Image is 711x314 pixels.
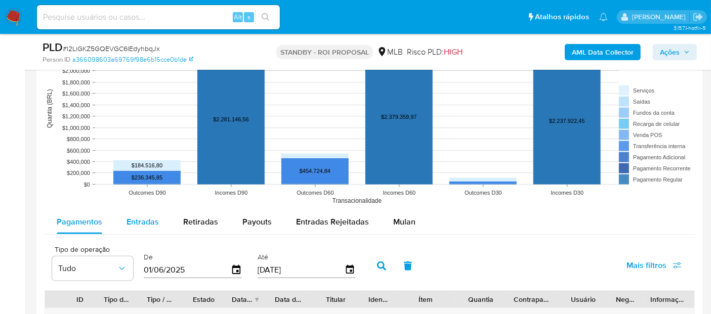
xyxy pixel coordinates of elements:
span: Risco PLD: [407,47,463,58]
p: STANDBY - ROI PROPOSAL [276,45,373,59]
button: Ações [653,44,697,60]
span: Ações [660,44,680,60]
a: Notificações [599,13,608,21]
span: HIGH [444,46,463,58]
b: AML Data Collector [572,44,634,60]
p: erico.trevizan@mercadopago.com.br [632,12,689,22]
span: # l2LiGKZ5GQEVGC6IEdyhbqJx [63,43,160,54]
a: a366098603a69769f98e6b15cce0b1de [72,55,193,64]
b: PLD [43,39,63,55]
button: AML Data Collector [565,44,641,60]
span: s [247,12,250,22]
input: Pesquise usuários ou casos... [37,11,280,24]
span: 3.157.1-hotfix-5 [674,24,706,32]
a: Sair [693,12,703,22]
b: Person ID [43,55,70,64]
button: search-icon [255,10,276,24]
span: Alt [234,12,242,22]
div: MLB [377,47,403,58]
span: Atalhos rápidos [535,12,589,22]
